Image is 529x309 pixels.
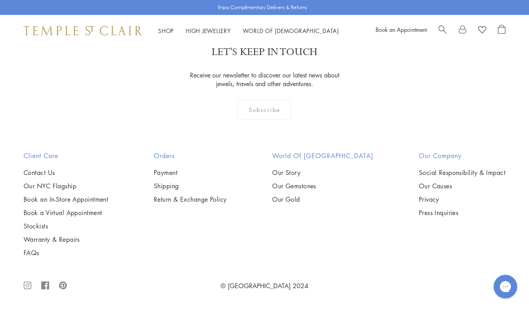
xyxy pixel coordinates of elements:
[419,208,505,217] a: Press Inquiries
[154,182,227,190] a: Shipping
[243,27,339,35] a: World of [DEMOGRAPHIC_DATA]World of [DEMOGRAPHIC_DATA]
[419,195,505,204] a: Privacy
[24,248,108,257] a: FAQs
[24,168,108,177] a: Contact Us
[419,168,505,177] a: Social Responsibility & Impact
[238,100,291,120] div: Subscribe
[24,222,108,230] a: Stockists
[218,4,307,11] p: Enjoy Complimentary Delivery & Returns
[24,151,108,160] h2: Client Care
[24,235,108,244] a: Warranty & Repairs
[478,25,486,37] a: View Wishlist
[24,208,108,217] a: Book a Virtual Appointment
[376,26,427,33] a: Book an Appointment
[498,25,505,37] a: Open Shopping Bag
[272,151,373,160] h2: World of [GEOGRAPHIC_DATA]
[272,195,373,204] a: Our Gold
[185,71,344,88] p: Receive our newsletter to discover our latest news about jewels, travels and other adventures.
[221,281,308,290] a: © [GEOGRAPHIC_DATA] 2024
[158,26,339,36] nav: Main navigation
[24,195,108,204] a: Book an In-Store Appointment
[419,151,505,160] h2: Our Company
[154,168,227,177] a: Payment
[439,25,447,37] a: Search
[154,195,227,204] a: Return & Exchange Policy
[24,182,108,190] a: Our NYC Flagship
[212,45,317,59] p: LET'S KEEP IN TOUCH
[419,182,505,190] a: Our Causes
[272,168,373,177] a: Our Story
[154,151,227,160] h2: Orders
[24,26,142,35] img: Temple St. Clair
[490,272,521,301] iframe: Gorgias live chat messenger
[272,182,373,190] a: Our Gemstones
[186,27,231,35] a: High JewelleryHigh Jewellery
[158,27,174,35] a: ShopShop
